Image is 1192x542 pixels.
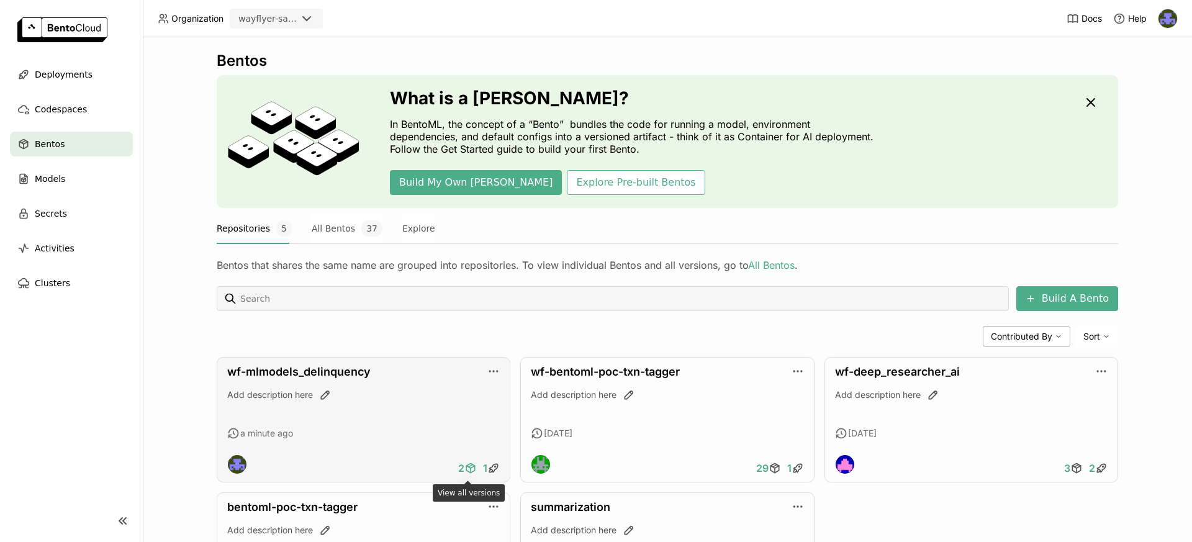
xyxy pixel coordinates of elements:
[433,484,505,502] div: View all versions
[848,428,877,439] span: [DATE]
[35,171,65,186] span: Models
[483,462,487,474] span: 1
[10,132,133,156] a: Bentos
[1086,456,1111,481] a: 2
[10,271,133,296] a: Clusters
[458,462,464,474] span: 2
[1016,286,1118,311] button: Build A Bento
[17,17,107,42] img: logo
[836,455,854,474] img: 63pwk4lefgcx3ao2evrg2girush3
[10,236,133,261] a: Activities
[10,62,133,87] a: Deployments
[227,101,360,183] img: cover onboarding
[35,276,70,291] span: Clusters
[983,326,1070,347] div: Contributed By
[531,524,803,536] div: Add description here
[748,259,795,271] a: All Bentos
[217,52,1118,70] div: Bentos
[787,462,792,474] span: 1
[10,97,133,122] a: Codespaces
[35,102,87,117] span: Codespaces
[228,455,246,474] img: Deirdre Bevan
[276,220,292,237] span: 5
[1089,462,1095,474] span: 2
[753,456,784,481] a: 29
[35,137,65,151] span: Bentos
[390,88,880,108] h3: What is a [PERSON_NAME]?
[531,389,803,401] div: Add description here
[835,389,1108,401] div: Add description here
[171,13,223,24] span: Organization
[480,456,503,481] a: 1
[240,428,293,439] span: a minute ago
[390,170,562,195] button: Build My Own [PERSON_NAME]
[991,331,1052,342] span: Contributed By
[1081,13,1102,24] span: Docs
[402,213,435,244] button: Explore
[1128,13,1147,24] span: Help
[784,456,807,481] a: 1
[35,241,74,256] span: Activities
[835,365,960,378] a: wf-deep_researcher_ai
[756,462,769,474] span: 29
[544,428,572,439] span: [DATE]
[10,201,133,226] a: Secrets
[1061,456,1086,481] a: 3
[531,500,610,513] a: summarization
[1113,12,1147,25] div: Help
[227,365,371,378] a: wf-mlmodels_delinquency
[531,455,550,474] img: Sean Hickey
[361,220,382,237] span: 37
[1158,9,1177,28] img: Deirdre Bevan
[390,118,880,155] p: In BentoML, the concept of a “Bento” bundles the code for running a model, environment dependenci...
[227,524,500,536] div: Add description here
[1083,331,1100,342] span: Sort
[1064,462,1070,474] span: 3
[35,206,67,221] span: Secrets
[455,456,480,481] a: 2
[312,213,382,244] button: All Bentos
[1075,326,1118,347] div: Sort
[567,170,705,195] button: Explore Pre-built Bentos
[238,12,297,25] div: wayflyer-sandbox
[239,289,1004,309] input: Search
[227,389,500,401] div: Add description here
[298,13,299,25] input: Selected wayflyer-sandbox.
[35,67,93,82] span: Deployments
[217,213,292,244] button: Repositories
[217,259,1118,271] div: Bentos that shares the same name are grouped into repositories. To view individual Bentos and all...
[1067,12,1102,25] a: Docs
[531,365,680,378] a: wf-bentoml-poc-txn-tagger
[227,500,358,513] a: bentoml-poc-txn-tagger
[10,166,133,191] a: Models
